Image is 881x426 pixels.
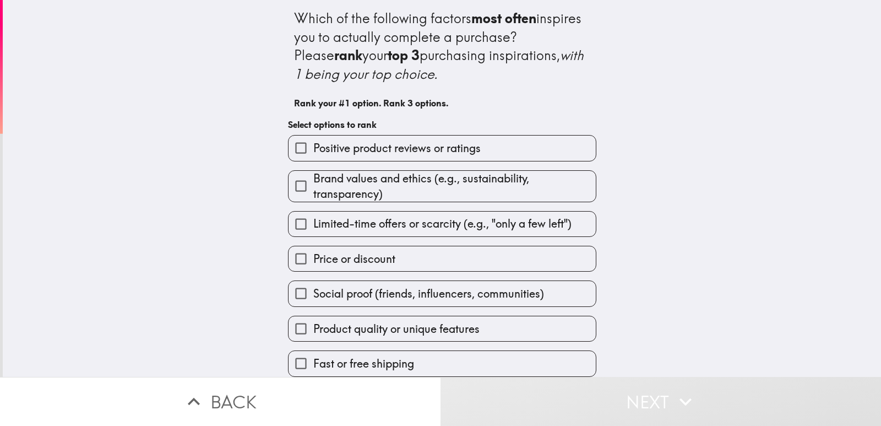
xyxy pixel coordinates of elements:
[289,351,596,376] button: Fast or free shipping
[313,171,596,202] span: Brand values and ethics (e.g., sustainability, transparency)
[289,212,596,236] button: Limited-time offers or scarcity (e.g., "only a few left")
[289,281,596,306] button: Social proof (friends, influencers, communities)
[313,321,480,337] span: Product quality or unique features
[294,97,590,109] h6: Rank your #1 option. Rank 3 options.
[294,9,590,83] div: Which of the following factors inspires you to actually complete a purchase? Please your purchasi...
[313,216,572,231] span: Limited-time offers or scarcity (e.g., "only a few left")
[313,141,481,156] span: Positive product reviews or ratings
[440,377,881,426] button: Next
[289,316,596,341] button: Product quality or unique features
[289,246,596,271] button: Price or discount
[288,118,596,131] h6: Select options to rank
[294,47,587,82] i: with 1 being your top choice.
[289,136,596,160] button: Positive product reviews or ratings
[289,171,596,202] button: Brand values and ethics (e.g., sustainability, transparency)
[471,10,536,26] b: most often
[313,356,414,371] span: Fast or free shipping
[313,251,395,267] span: Price or discount
[334,47,362,63] b: rank
[313,286,544,301] span: Social proof (friends, influencers, communities)
[388,47,420,63] b: top 3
